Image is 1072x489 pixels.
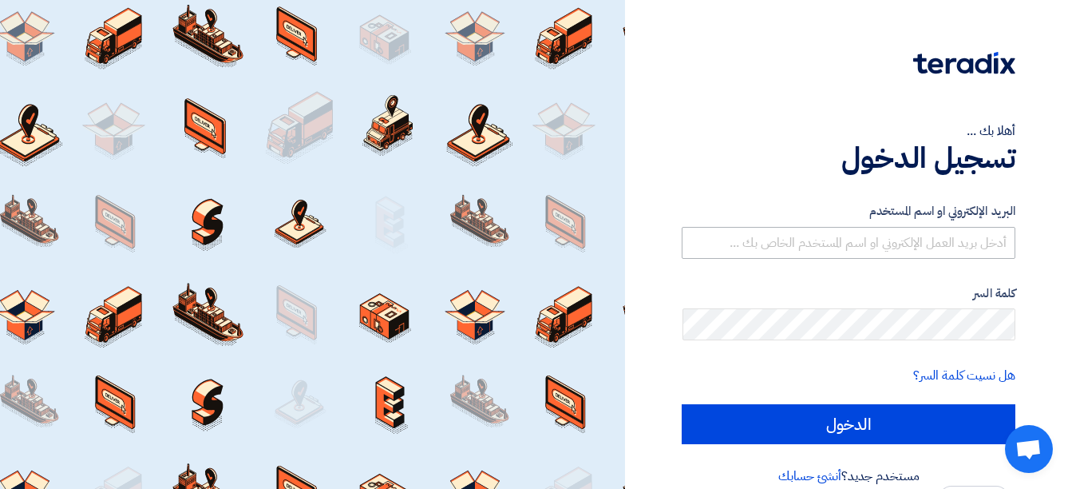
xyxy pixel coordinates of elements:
[682,121,1015,141] div: أهلا بك ...
[778,467,841,486] a: أنشئ حسابك
[1005,425,1053,473] div: Open chat
[913,52,1015,74] img: Teradix logo
[682,227,1015,259] input: أدخل بريد العمل الإلكتروني او اسم المستخدم الخاص بك ...
[682,404,1015,444] input: الدخول
[682,141,1015,176] h1: تسجيل الدخول
[682,467,1015,486] div: مستخدم جديد؟
[682,202,1015,221] label: البريد الإلكتروني او اسم المستخدم
[682,284,1015,303] label: كلمة السر
[913,366,1015,385] a: هل نسيت كلمة السر؟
